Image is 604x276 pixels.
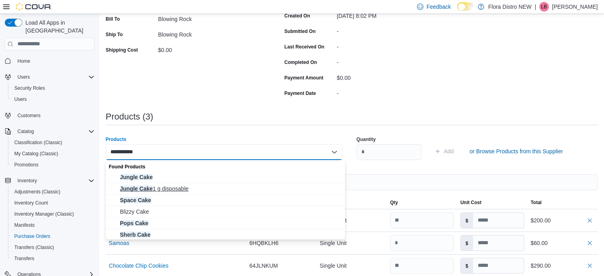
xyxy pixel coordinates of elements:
[8,186,98,197] button: Adjustments (Classic)
[14,151,58,157] span: My Catalog (Classic)
[11,83,95,93] span: Security Roles
[11,232,95,241] span: Purchase Orders
[461,235,473,251] label: $
[8,159,98,170] button: Promotions
[14,244,54,251] span: Transfers (Classic)
[14,162,39,168] span: Promotions
[11,209,95,219] span: Inventory Manager (Classic)
[14,127,37,136] button: Catalog
[11,149,95,158] span: My Catalog (Classic)
[14,139,62,146] span: Classification (Classic)
[106,112,153,122] h3: Products (3)
[460,199,481,206] span: Unit Cost
[531,199,542,206] span: Total
[11,138,66,147] a: Classification (Classic)
[17,128,34,135] span: Catalog
[2,55,98,67] button: Home
[444,147,454,155] span: Add
[457,196,527,209] button: Unit Cost
[106,160,345,172] div: Found Products
[14,200,48,206] span: Inventory Count
[14,176,40,185] button: Inventory
[14,72,95,82] span: Users
[2,126,98,137] button: Catalog
[8,231,98,242] button: Purchase Orders
[14,72,33,82] button: Users
[158,28,264,38] div: Blowing Rock
[106,172,345,183] button: Jungle Cake
[109,262,168,269] button: Chocolate Chip Cookies
[11,243,95,252] span: Transfers (Classic)
[17,74,30,80] span: Users
[11,160,42,170] a: Promotions
[106,183,345,195] button: Jungle Cake 1 g disposable
[106,16,120,22] label: Bill To
[14,96,27,102] span: Users
[8,253,98,264] button: Transfers
[527,196,598,209] button: Total
[337,25,443,35] div: -
[14,233,50,239] span: Purchase Orders
[11,209,77,219] a: Inventory Manager (Classic)
[316,235,387,251] div: Single Unit
[2,175,98,186] button: Inventory
[11,254,37,263] a: Transfers
[22,19,95,35] span: Load All Apps in [GEOGRAPHIC_DATA]
[106,206,345,218] button: Blizzy Cake
[106,136,126,143] label: Products
[109,240,129,246] button: Samoas
[426,3,451,11] span: Feedback
[106,218,345,229] button: Pops Cake
[249,261,278,270] span: 64JLNKUM
[106,229,345,241] button: Sherb Cake
[387,196,457,209] button: Qty
[11,254,95,263] span: Transfers
[11,149,62,158] a: My Catalog (Classic)
[337,87,443,97] div: -
[11,95,95,104] span: Users
[8,137,98,148] button: Classification (Classic)
[11,232,54,241] a: Purchase Orders
[106,195,345,206] button: Space Cake
[2,110,98,121] button: Customers
[337,41,443,50] div: -
[249,238,278,248] span: 6HQBKLH6
[17,58,30,64] span: Home
[11,187,64,197] a: Adjustments (Classic)
[331,149,338,155] button: Close list of options
[11,83,48,93] a: Security Roles
[531,261,594,270] div: $290.00
[106,47,138,53] label: Shipping Cost
[431,143,457,159] button: Add
[357,136,376,143] label: Quantity
[16,3,52,11] img: Cova
[8,148,98,159] button: My Catalog (Classic)
[337,56,443,66] div: -
[488,2,531,12] p: Flora Distro NEW
[11,95,30,104] a: Users
[552,2,598,12] p: [PERSON_NAME]
[316,212,387,228] div: Single Unit
[158,13,264,22] div: Blowing Rock
[284,44,324,50] label: Last Received On
[8,208,98,220] button: Inventory Manager (Classic)
[284,90,316,97] label: Payment Date
[531,216,594,225] div: $200.00
[11,243,57,252] a: Transfers (Classic)
[316,258,387,274] div: Single Unit
[11,198,95,208] span: Inventory Count
[284,59,317,66] label: Completed On
[11,138,95,147] span: Classification (Classic)
[14,222,35,228] span: Manifests
[8,242,98,253] button: Transfers (Classic)
[14,110,95,120] span: Customers
[14,211,74,217] span: Inventory Manager (Classic)
[284,75,323,81] label: Payment Amount
[14,127,95,136] span: Catalog
[316,196,387,209] button: Unit
[535,2,536,12] p: |
[531,238,594,248] div: $60.00
[14,56,95,66] span: Home
[17,178,37,184] span: Inventory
